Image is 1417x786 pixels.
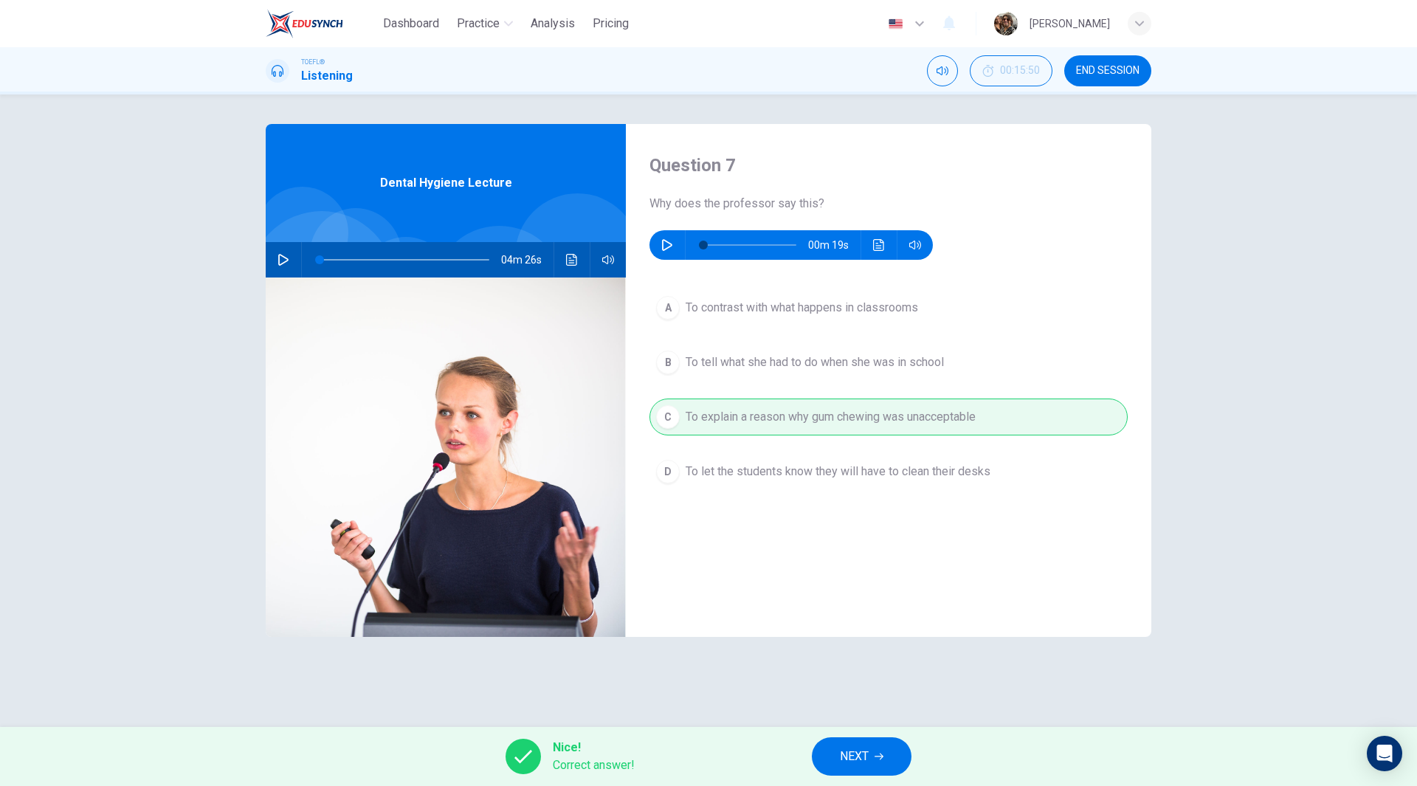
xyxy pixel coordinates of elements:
[649,195,1128,213] span: Why does the professor say this?
[266,9,377,38] a: EduSynch logo
[266,277,626,637] img: Dental Hygiene Lecture
[840,746,869,767] span: NEXT
[886,18,905,30] img: en
[593,15,629,32] span: Pricing
[1030,15,1110,32] div: [PERSON_NAME]
[927,55,958,86] div: Mute
[553,739,635,756] span: Nice!
[1000,65,1040,77] span: 00:15:50
[457,15,500,32] span: Practice
[560,242,584,277] button: Click to see the audio transcription
[531,15,575,32] span: Analysis
[266,9,343,38] img: EduSynch logo
[383,15,439,32] span: Dashboard
[1076,65,1140,77] span: END SESSION
[301,67,353,85] h1: Listening
[501,242,554,277] span: 04m 26s
[553,756,635,774] span: Correct answer!
[812,737,911,776] button: NEXT
[867,230,891,260] button: Click to see the audio transcription
[970,55,1052,86] div: Hide
[525,10,581,37] button: Analysis
[1064,55,1151,86] button: END SESSION
[970,55,1052,86] button: 00:15:50
[994,12,1018,35] img: Profile picture
[451,10,519,37] button: Practice
[1367,736,1402,771] div: Open Intercom Messenger
[808,230,861,260] span: 00m 19s
[380,174,512,192] span: Dental Hygiene Lecture
[649,154,1128,177] h4: Question 7
[377,10,445,37] button: Dashboard
[587,10,635,37] button: Pricing
[301,57,325,67] span: TOEFL®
